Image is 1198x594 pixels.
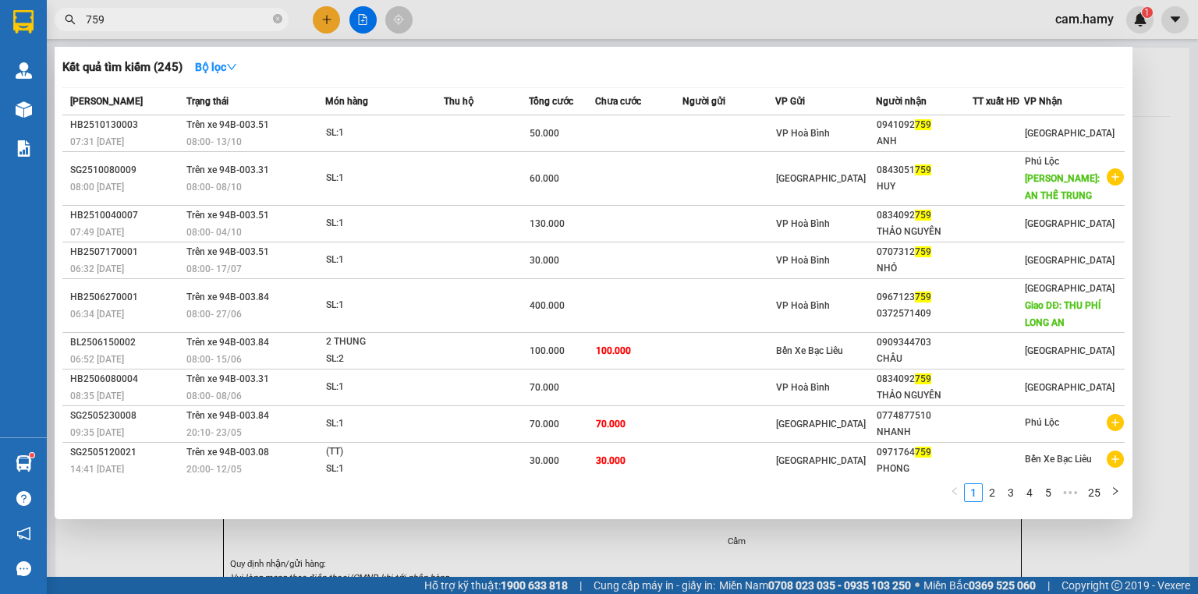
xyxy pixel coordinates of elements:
a: 3 [1002,484,1019,501]
span: Trên xe 94B-003.31 [186,373,269,384]
div: 0372571409 [877,306,972,322]
div: SL: 1 [326,125,443,142]
li: 3 [1001,483,1020,502]
span: Trạng thái [186,96,229,107]
span: 130.000 [530,218,565,229]
span: plus-circle [1107,414,1124,431]
div: SL: 1 [326,252,443,269]
div: HUY [877,179,972,195]
div: 0707312 [877,244,972,260]
span: 08:00 - 17/07 [186,263,242,274]
span: 09:35 [DATE] [70,427,124,438]
span: 07:31 [DATE] [70,136,124,147]
div: HB2506080004 [70,371,182,387]
img: warehouse-icon [16,101,32,118]
span: Trên xe 94B-003.51 [186,210,269,221]
input: Tìm tên, số ĐT hoặc mã đơn [86,11,270,28]
span: 100.000 [530,345,565,356]
li: 4 [1020,483,1039,502]
span: right [1111,486,1120,496]
span: phone [90,57,102,69]
span: Giao DĐ: THU PHÍ LONG AN [1025,300,1101,328]
li: 25 [1083,483,1106,502]
span: [GEOGRAPHIC_DATA] [776,173,866,184]
span: 08:00 - 27/06 [186,309,242,320]
div: 0909344703 [877,334,972,351]
div: 0843051 [877,162,972,179]
button: Bộ lọcdown [183,55,250,80]
span: 30.000 [530,455,559,466]
h3: Kết quả tìm kiếm ( 245 ) [62,59,183,76]
span: [GEOGRAPHIC_DATA] [1025,218,1115,229]
span: Phú Lộc [1025,156,1059,167]
span: 759 [915,292,931,302]
div: 2 THUNG [326,334,443,351]
span: 07:49 [DATE] [70,227,124,238]
span: close-circle [273,14,282,23]
span: [PERSON_NAME]: AN THẾ TRUNG [1025,173,1100,201]
div: 0774877510 [877,408,972,424]
span: Trên xe 94B-003.84 [186,337,269,348]
li: 2 [983,483,1001,502]
span: 100.000 [596,345,631,356]
span: Trên xe 94B-003.51 [186,246,269,257]
div: HB2506270001 [70,289,182,306]
sup: 1 [30,453,34,458]
span: Tổng cước [529,96,573,107]
span: search [65,14,76,25]
span: [PERSON_NAME] [70,96,143,107]
span: down [226,62,237,72]
div: 0967123 [877,289,972,306]
span: Bến Xe Bạc Liêu [776,345,843,356]
span: VP Hoà Bình [776,300,830,311]
span: 70.000 [530,419,559,430]
span: 08:35 [DATE] [70,391,124,401]
div: NHANH [877,424,972,440]
span: 70.000 [530,382,559,393]
div: HB2510040007 [70,207,182,224]
div: SG2505120021 [70,444,182,461]
span: 30.000 [596,455,626,466]
div: SL: 1 [326,297,443,314]
span: 759 [915,164,931,175]
div: 0941092 [877,117,972,133]
span: Trên xe 94B-003.84 [186,292,269,302]
span: 70.000 [596,419,626,430]
span: Trên xe 94B-003.31 [186,164,269,175]
span: question-circle [16,491,31,506]
span: Phú Lộc [1025,417,1059,428]
span: 759 [915,246,931,257]
div: SL: 1 [326,215,443,232]
span: Thu hộ [444,96,473,107]
span: [GEOGRAPHIC_DATA] [1025,345,1115,356]
a: 1 [965,484,982,501]
strong: Bộ lọc [195,61,237,73]
span: 14:41 [DATE] [70,464,124,475]
span: [GEOGRAPHIC_DATA] [1025,128,1115,139]
span: 20:00 - 12/05 [186,464,242,475]
span: VP Hoà Bình [776,218,830,229]
span: [GEOGRAPHIC_DATA] [776,455,866,466]
li: Next 5 Pages [1058,483,1083,502]
span: message [16,561,31,576]
span: [GEOGRAPHIC_DATA] [1025,382,1115,393]
div: BL2506150002 [70,334,182,351]
span: VP Nhận [1024,96,1062,107]
li: 995 [PERSON_NAME] [7,34,297,54]
span: VP Hoà Bình [776,255,830,266]
span: 50.000 [530,128,559,139]
span: VP Gửi [775,96,805,107]
b: GỬI : [GEOGRAPHIC_DATA] [7,97,271,123]
div: SL: 1 [326,379,443,396]
span: Người nhận [876,96,927,107]
div: CHÂU [877,351,972,367]
img: warehouse-icon [16,455,32,472]
li: 1 [964,483,983,502]
span: Trên xe 94B-003.84 [186,410,269,421]
div: SL: 1 [326,170,443,187]
span: close-circle [273,12,282,27]
li: Next Page [1106,483,1125,502]
span: 08:00 - 15/06 [186,354,242,365]
div: 0834092 [877,371,972,387]
span: [GEOGRAPHIC_DATA] [1025,283,1115,294]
